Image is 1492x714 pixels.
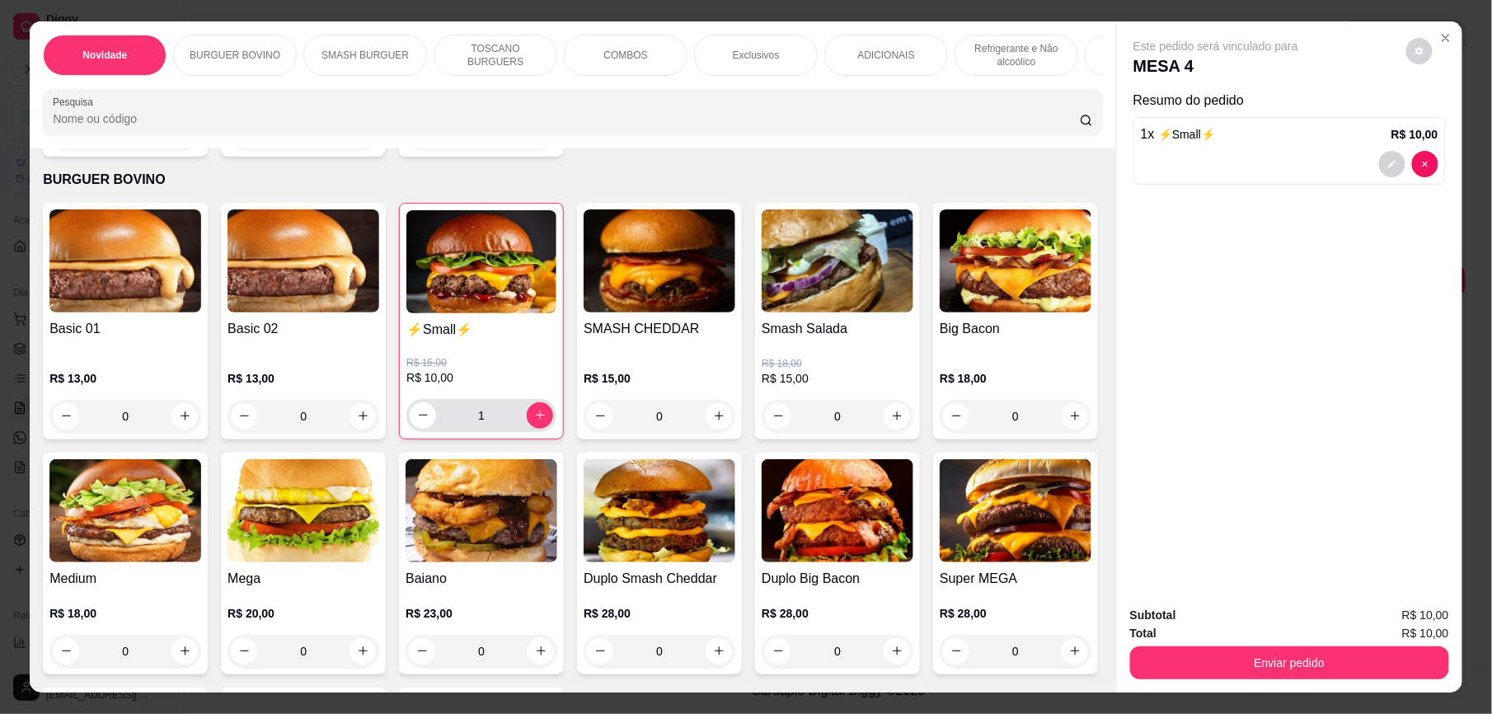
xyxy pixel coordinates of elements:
p: 1 x [1141,124,1215,144]
button: decrease-product-quantity [53,638,79,665]
input: Pesquisa [53,110,1080,127]
img: product-image [406,210,556,313]
p: R$ 15,00 [406,356,556,369]
button: increase-product-quantity [350,403,376,430]
p: BURGUER BOVINO [43,170,1103,190]
h4: Super MEGA [940,569,1091,589]
p: Exclusivos [733,49,780,62]
button: decrease-product-quantity [231,403,257,430]
button: increase-product-quantity [528,638,554,665]
p: Novidade [82,49,127,62]
button: decrease-product-quantity [1412,151,1438,177]
button: decrease-product-quantity [409,638,435,665]
button: increase-product-quantity [1062,638,1088,665]
p: TOSCANO BURGUERS [448,42,543,68]
h4: Basic 02 [228,319,379,339]
p: Este pedido será vinculado para [1133,38,1298,54]
img: product-image [49,459,201,562]
button: Close [1433,25,1459,51]
img: product-image [762,209,913,312]
img: product-image [584,459,735,562]
p: R$ 28,00 [762,605,913,622]
button: decrease-product-quantity [587,638,613,665]
img: product-image [228,209,379,312]
p: SMASH BURGUER [321,49,409,62]
img: product-image [762,459,913,562]
button: increase-product-quantity [706,638,732,665]
p: Resumo do pedido [1133,91,1446,110]
button: decrease-product-quantity [765,638,791,665]
h4: Duplo Smash Cheddar [584,569,735,589]
p: R$ 23,00 [406,605,557,622]
p: COMBOS [604,49,648,62]
button: decrease-product-quantity [1406,38,1433,64]
button: increase-product-quantity [884,403,910,430]
h4: SMASH CHEDDAR [584,319,735,339]
button: increase-product-quantity [171,403,198,430]
img: product-image [228,459,379,562]
h4: Big Bacon [940,319,1091,339]
p: MESA 4 [1133,54,1298,78]
button: decrease-product-quantity [53,403,79,430]
button: decrease-product-quantity [1379,151,1405,177]
p: R$ 18,00 [762,357,913,370]
p: R$ 10,00 [1391,126,1438,143]
p: R$ 13,00 [49,370,201,387]
button: increase-product-quantity [1062,403,1088,430]
button: decrease-product-quantity [765,403,791,430]
button: increase-product-quantity [171,638,198,665]
h4: ⚡Small⚡ [406,320,556,340]
strong: Subtotal [1130,608,1176,622]
button: decrease-product-quantity [231,638,257,665]
button: Enviar pedido [1130,646,1449,679]
p: Refrigerante e Não alcoólico [969,42,1064,68]
p: R$ 10,00 [406,369,556,386]
span: ⚡Small⚡ [1158,128,1215,141]
p: R$ 13,00 [228,370,379,387]
p: R$ 18,00 [49,605,201,622]
h4: Duplo Big Bacon [762,569,913,589]
span: R$ 10,00 [1402,606,1449,624]
p: R$ 15,00 [762,370,913,387]
p: BURGUER BOVINO [190,49,280,62]
button: decrease-product-quantity [410,402,436,429]
h4: Baiano [406,569,557,589]
button: increase-product-quantity [706,403,732,430]
p: R$ 20,00 [228,605,379,622]
img: product-image [49,209,201,312]
button: increase-product-quantity [884,638,910,665]
button: decrease-product-quantity [943,403,969,430]
strong: Total [1130,627,1157,640]
p: R$ 18,00 [940,370,1091,387]
p: R$ 28,00 [940,605,1091,622]
button: decrease-product-quantity [587,403,613,430]
h4: Basic 01 [49,319,201,339]
img: product-image [584,209,735,312]
img: product-image [406,459,557,562]
button: increase-product-quantity [350,638,376,665]
p: ADICIONAIS [858,49,915,62]
img: product-image [940,459,1091,562]
label: Pesquisa [53,95,99,109]
span: R$ 10,00 [1402,624,1449,642]
h4: Medium [49,569,201,589]
img: product-image [940,209,1091,312]
button: decrease-product-quantity [943,638,969,665]
h4: Smash Salada [762,319,913,339]
p: R$ 28,00 [584,605,735,622]
h4: Mega [228,569,379,589]
p: R$ 15,00 [584,370,735,387]
button: increase-product-quantity [527,402,553,429]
